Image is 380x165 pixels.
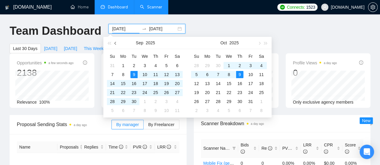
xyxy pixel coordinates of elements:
img: logo [5,3,9,12]
span: Bids [241,143,249,154]
td: 2025-11-08 [256,106,267,115]
td: 2025-09-16 [129,79,139,88]
div: 11 [174,107,181,114]
div: 23 [236,89,243,96]
td: 2025-10-21 [213,88,223,97]
input: Start date [112,25,139,32]
button: Oct [220,37,227,49]
td: 2025-10-15 [223,79,234,88]
div: 28 [193,62,200,69]
td: 2025-09-17 [139,79,150,88]
span: Proposals [60,144,78,150]
td: 2025-10-08 [223,70,234,79]
td: 2025-09-28 [107,97,118,106]
div: 8 [120,71,127,78]
td: 2025-11-05 [223,106,234,115]
td: 2025-10-22 [223,88,234,97]
a: homeHome [71,4,89,10]
td: 2025-11-06 [234,106,245,115]
td: 2025-10-12 [191,79,202,88]
div: 18 [152,80,159,87]
div: 4 [258,62,265,69]
div: 10 [247,71,254,78]
div: 23 [130,89,138,96]
td: 2025-10-19 [191,88,202,97]
th: Proposals [57,141,82,153]
th: Tu [213,52,223,61]
td: 2025-09-11 [150,70,161,79]
div: 17 [141,80,148,87]
span: Relevance [17,100,37,105]
span: filter [232,146,236,150]
td: 2025-09-13 [172,70,183,79]
div: 2 [152,98,159,105]
div: 1 [258,98,265,105]
div: Open Intercom Messenger [360,145,374,159]
span: Scanner Breakdown [201,120,363,127]
th: Replies [82,141,106,153]
td: 2025-10-13 [202,79,213,88]
div: 3 [141,62,148,69]
td: 2025-09-21 [107,88,118,97]
span: By Freelancer [148,122,174,127]
span: user [323,5,327,9]
div: 15 [225,80,233,87]
div: 2 [130,62,138,69]
span: Time [108,145,123,149]
div: 31 [109,62,116,69]
time: a day ago [74,123,87,127]
td: 2025-10-23 [234,88,245,97]
td: 2025-10-01 [223,61,234,70]
div: 30 [214,62,222,69]
button: Sep [136,37,143,49]
div: 25 [258,89,265,96]
div: 4 [152,62,159,69]
div: 5 [109,107,116,114]
span: info-circle [345,149,349,154]
td: 2025-10-01 [139,97,150,106]
td: 2025-09-18 [150,79,161,88]
td: 2025-11-02 [191,106,202,115]
div: 13 [174,71,181,78]
div: 15 [120,80,127,87]
td: 2025-09-10 [139,70,150,79]
div: 22 [120,89,127,96]
td: 2025-10-04 [256,61,267,70]
td: 2025-09-05 [161,61,172,70]
th: Th [234,52,245,61]
span: info-circle [324,149,328,154]
span: Dashboard [108,4,128,10]
td: 2025-09-29 [118,97,129,106]
td: 2025-10-09 [234,70,245,79]
th: Sa [256,52,267,61]
th: Su [191,52,202,61]
td: 2025-10-11 [256,70,267,79]
span: [DATE] [44,45,57,52]
h1: Team Dashboard [10,24,101,38]
td: 2025-09-08 [118,70,129,79]
div: 24 [141,89,148,96]
div: 8 [258,107,265,114]
button: 2025 [146,37,155,49]
div: 5 [225,107,233,114]
div: 17 [247,80,254,87]
td: 2025-10-05 [107,106,118,115]
div: 21 [214,89,222,96]
div: 16 [130,80,138,87]
td: 2025-09-15 [118,79,129,88]
th: Fr [245,52,256,61]
th: Fr [161,52,172,61]
button: Last 30 Days [10,44,41,53]
td: 2025-10-03 [245,61,256,70]
div: 21 [109,89,116,96]
input: End date [149,25,176,32]
td: 2025-09-09 [129,70,139,79]
td: 2025-10-11 [172,106,183,115]
div: 27 [204,98,211,105]
span: LRR [303,143,312,154]
div: 26 [193,98,200,105]
th: Mo [202,52,213,61]
td: 2025-09-30 [129,97,139,106]
th: Name [17,141,57,153]
div: 28 [109,98,116,105]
